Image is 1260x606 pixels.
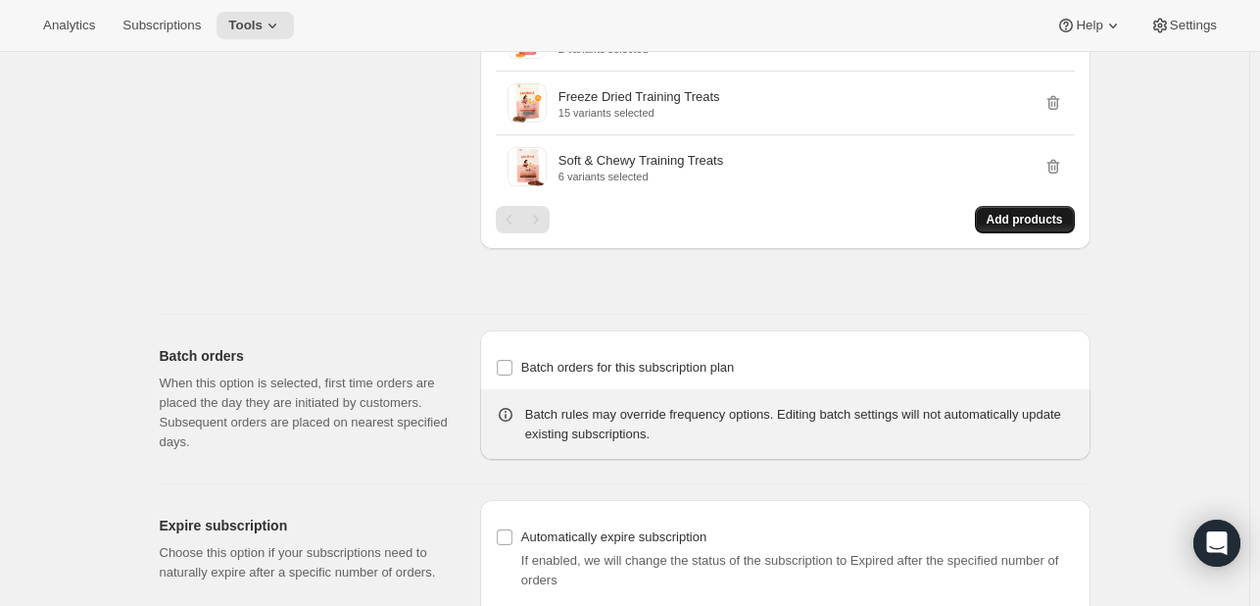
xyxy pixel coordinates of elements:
[558,171,723,182] p: 6 variants selected
[508,147,547,186] img: Soft & Chewy Training Treats
[558,151,723,171] p: Soft & Chewy Training Treats
[975,206,1075,233] button: Add products
[521,553,1058,587] span: If enabled, we will change the status of the subscription to Expired after the specified number o...
[1139,12,1229,39] button: Settings
[558,107,720,119] p: 15 variants selected
[1076,18,1102,33] span: Help
[558,87,720,107] p: Freeze Dried Training Treats
[521,530,706,544] span: Automatically expire subscription
[160,543,449,582] p: Choose this option if your subscriptions need to naturally expire after a specific number of orders.
[160,516,449,535] h2: Expire subscription
[160,346,449,366] h2: Batch orders
[228,18,263,33] span: Tools
[987,212,1063,227] span: Add products
[1044,12,1134,39] button: Help
[1170,18,1217,33] span: Settings
[1193,520,1240,567] div: Open Intercom Messenger
[31,12,107,39] button: Analytics
[217,12,294,39] button: Tools
[496,206,550,233] nav: Pagination
[111,12,213,39] button: Subscriptions
[43,18,95,33] span: Analytics
[160,374,449,452] p: When this option is selected, first time orders are placed the day they are initiated by customer...
[521,360,735,375] span: Batch orders for this subscription plan
[122,18,201,33] span: Subscriptions
[525,405,1075,444] div: Batch rules may override frequency options. Editing batch settings will not automatically update ...
[508,83,547,123] img: Freeze Dried Training Treats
